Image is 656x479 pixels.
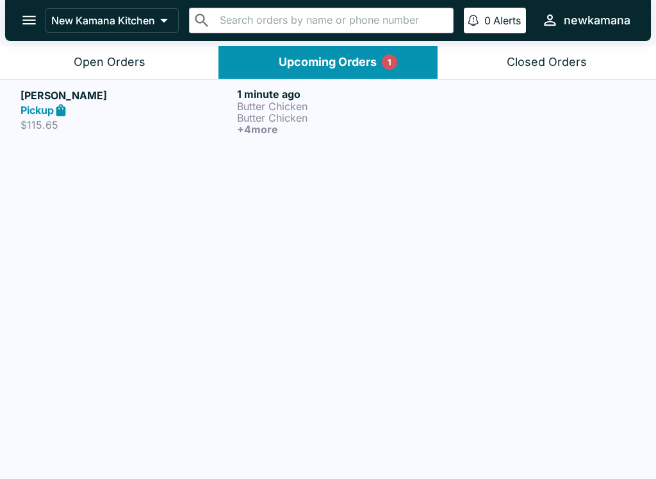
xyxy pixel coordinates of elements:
[20,118,232,131] p: $115.65
[493,14,521,27] p: Alerts
[74,55,145,70] div: Open Orders
[237,101,448,112] p: Butter Chicken
[20,88,232,103] h5: [PERSON_NAME]
[13,4,45,37] button: open drawer
[45,8,179,33] button: New Kamana Kitchen
[536,6,635,34] button: newkamana
[237,124,448,135] h6: + 4 more
[237,112,448,124] p: Butter Chicken
[564,13,630,28] div: newkamana
[216,12,448,29] input: Search orders by name or phone number
[20,104,54,117] strong: Pickup
[507,55,587,70] div: Closed Orders
[237,88,448,101] h6: 1 minute ago
[51,14,155,27] p: New Kamana Kitchen
[388,56,391,69] p: 1
[279,55,377,70] div: Upcoming Orders
[484,14,491,27] p: 0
